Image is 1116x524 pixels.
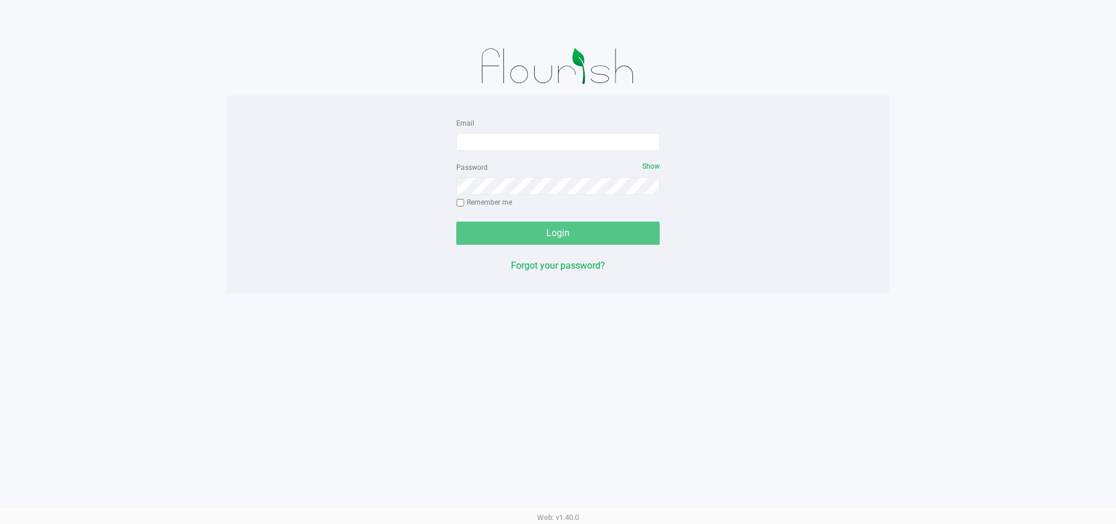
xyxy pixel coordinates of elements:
span: Show [642,162,660,170]
input: Remember me [456,199,464,207]
label: Remember me [456,197,512,208]
label: Email [456,118,474,129]
button: Forgot your password? [511,259,605,273]
span: Web: v1.40.0 [537,513,579,522]
label: Password [456,162,488,173]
